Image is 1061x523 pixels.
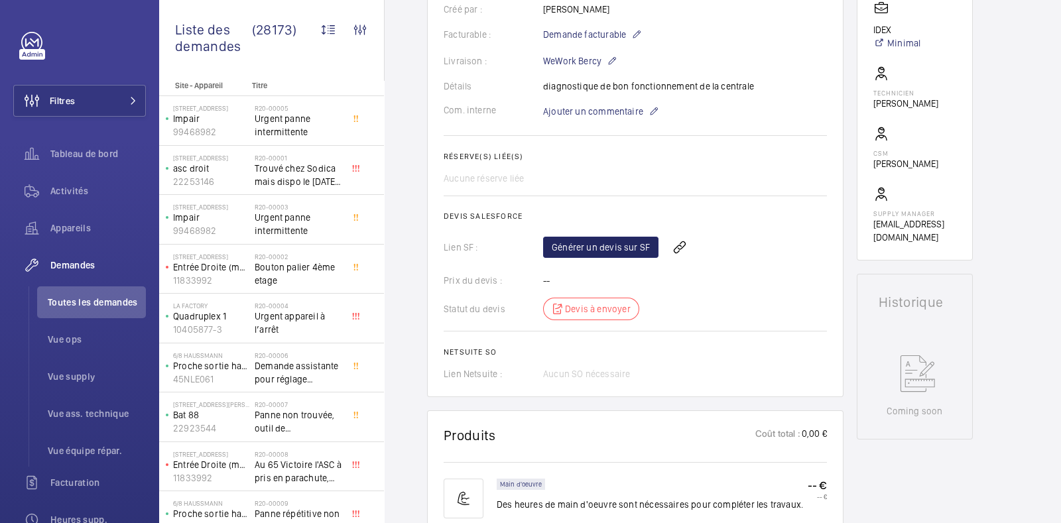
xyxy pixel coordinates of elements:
p: [PERSON_NAME] [873,157,938,170]
span: Bouton palier 4ème etage [255,261,342,287]
h1: Historique [879,296,951,309]
span: Vue équipe répar. [48,444,146,457]
span: Appareils [50,221,146,235]
h2: R20-00008 [255,450,342,458]
p: 45NLE061 [173,373,249,386]
p: Main d'oeuvre [500,482,542,487]
p: Proche sortie hall Pelletier [173,507,249,520]
p: 22923544 [173,422,249,435]
a: Générer un devis sur SF [543,237,658,258]
span: Activités [50,184,146,198]
p: 6/8 Haussmann [173,499,249,507]
span: Demande facturable [543,28,626,41]
p: Proche sortie hall Pelletier [173,359,249,373]
span: Demande assistante pour réglage d'opérateurs porte cabine double accès [255,359,342,386]
h2: Netsuite SO [444,347,827,357]
h2: R20-00006 [255,351,342,359]
span: Vue supply [48,370,146,383]
p: La Factory [173,302,249,310]
p: Supply manager [873,209,956,217]
p: Coming soon [887,404,942,418]
p: WeWork Bercy [543,53,617,69]
p: asc droit [173,162,249,175]
p: Titre [252,81,340,90]
h2: R20-00007 [255,400,342,408]
p: -- € [808,479,827,493]
span: Liste des demandes [175,21,252,54]
span: Vue ass. technique [48,407,146,420]
button: Filtres [13,85,146,117]
p: Coût total : [755,427,800,443]
p: IDEX [873,23,920,36]
span: Ajouter un commentaire [543,105,643,118]
span: Au 65 Victoire l'ASC à pris en parachute, toutes les sécu coupé, il est au 3 ème, asc sans machin... [255,458,342,485]
span: Tableau de bord [50,147,146,160]
p: [STREET_ADDRESS][PERSON_NAME] [173,400,249,408]
span: Urgent panne intermittente [255,112,342,139]
p: 0,00 € [800,427,827,443]
p: Des heures de main d'oeuvre sont nécessaires pour compléter les travaux. [497,498,803,511]
p: [PERSON_NAME] [873,97,938,110]
h1: Produits [444,427,496,443]
img: muscle-sm.svg [444,479,483,518]
p: Technicien [873,89,938,97]
h2: R20-00002 [255,253,342,261]
h2: R20-00004 [255,302,342,310]
p: [STREET_ADDRESS] [173,104,249,112]
p: 10405877-3 [173,323,249,336]
h2: Réserve(s) liée(s) [444,152,827,161]
a: Minimal [873,36,920,50]
p: 99468982 [173,125,249,139]
span: Facturation [50,476,146,489]
p: Site - Appareil [159,81,247,90]
p: Impair [173,112,249,125]
p: -- € [808,493,827,500]
p: Entrée Droite (monte-charge) [173,261,249,274]
span: Demandes [50,259,146,272]
span: Vue ops [48,333,146,346]
p: 6/8 Haussmann [173,351,249,359]
span: Toutes les demandes [48,296,146,309]
span: Panne non trouvée, outil de déverouillouge impératif pour le diagnostic [255,408,342,435]
h2: R20-00003 [255,203,342,211]
p: CSM [873,149,938,157]
p: [STREET_ADDRESS] [173,203,249,211]
p: Impair [173,211,249,224]
p: Entrée Droite (monte-charge) [173,458,249,471]
p: Quadruplex 1 [173,310,249,323]
span: Filtres [50,94,75,107]
p: 99468982 [173,224,249,237]
p: Bat 88 [173,408,249,422]
h2: R20-00005 [255,104,342,112]
p: 11833992 [173,471,249,485]
p: [EMAIL_ADDRESS][DOMAIN_NAME] [873,217,956,244]
p: 22253146 [173,175,249,188]
span: Trouvé chez Sodica mais dispo le [DATE] [URL][DOMAIN_NAME] [255,162,342,188]
h2: R20-00009 [255,499,342,507]
span: Urgent appareil à l’arrêt [255,310,342,336]
p: [STREET_ADDRESS] [173,253,249,261]
p: [STREET_ADDRESS] [173,154,249,162]
p: 11833992 [173,274,249,287]
p: [STREET_ADDRESS] [173,450,249,458]
span: Urgent panne intermittente [255,211,342,237]
h2: R20-00001 [255,154,342,162]
h2: Devis Salesforce [444,211,827,221]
